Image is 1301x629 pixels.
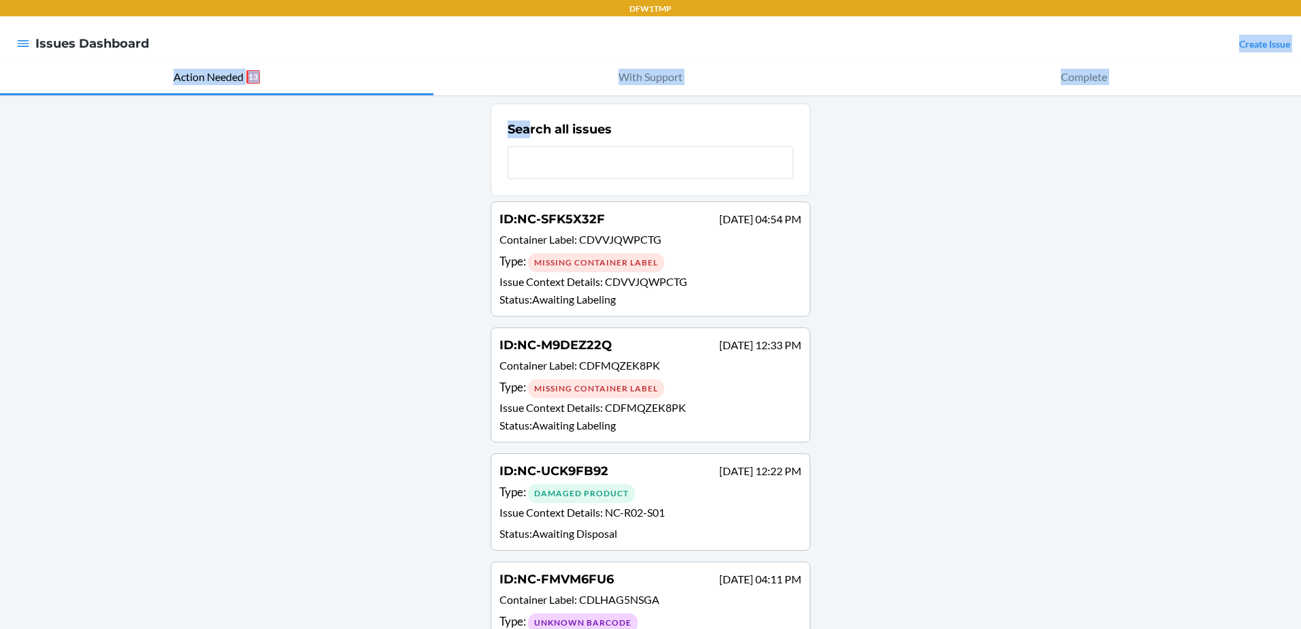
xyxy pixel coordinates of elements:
[499,592,802,611] p: Container Label :
[719,211,802,227] p: [DATE] 04:54 PM
[868,60,1301,95] button: Complete
[1061,69,1107,85] p: Complete
[499,504,802,524] p: Issue Context Details :
[508,120,612,138] h2: Search all issues
[499,253,802,272] div: Type :
[35,35,149,52] h4: Issues Dashboard
[719,337,802,353] p: [DATE] 12:33 PM
[579,593,659,606] span: CDLHAG5NSGA
[499,417,802,434] p: Status : Awaiting Labeling
[499,526,802,542] p: Status : Awaiting Disposal
[517,464,608,479] span: NC-UCK9FB92
[528,379,664,398] div: Missing Container Label
[605,275,687,288] span: CDVVJQWPCTG
[499,274,802,290] p: Issue Context Details :
[174,69,244,85] p: Action Needed
[719,571,802,587] p: [DATE] 04:11 PM
[491,201,810,317] a: ID:NC-SFK5X32F[DATE] 04:54 PMContainer Label: CDVVJQWPCTGType: Missing Container LabelIssue Conte...
[499,570,614,588] h4: ID :
[246,70,260,84] p: 13
[499,400,802,416] p: Issue Context Details :
[579,233,661,246] span: CDVVJQWPCTG
[528,484,635,503] div: Damaged Product
[1239,38,1290,50] a: Create Issue
[719,463,802,479] p: [DATE] 12:22 PM
[517,212,605,227] span: NC-SFK5X32F
[499,357,802,377] p: Container Label :
[499,210,605,228] h4: ID :
[629,3,672,15] p: DFW1TMP
[605,401,686,414] span: CDFMQZEK8PK
[499,378,802,398] div: Type :
[491,327,810,442] a: ID:NC-M9DEZ22Q[DATE] 12:33 PMContainer Label: CDFMQZEK8PKType: Missing Container LabelIssue Conte...
[579,359,660,372] span: CDFMQZEK8PK
[499,336,612,354] h4: ID :
[517,338,612,353] span: NC-M9DEZ22Q
[499,291,802,308] p: Status : Awaiting Labeling
[499,231,802,251] p: Container Label :
[499,483,802,503] div: Type :
[605,506,665,519] span: NC-R02-S01
[491,453,810,551] a: ID:NC-UCK9FB92[DATE] 12:22 PMType: Damaged ProductIssue Context Details: NC-R02-S01Status:Awaitin...
[499,462,608,480] h4: ID :
[619,69,682,85] p: With Support
[528,253,664,272] div: Missing Container Label
[433,60,867,95] button: With Support
[517,572,614,587] span: NC-FMVM6FU6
